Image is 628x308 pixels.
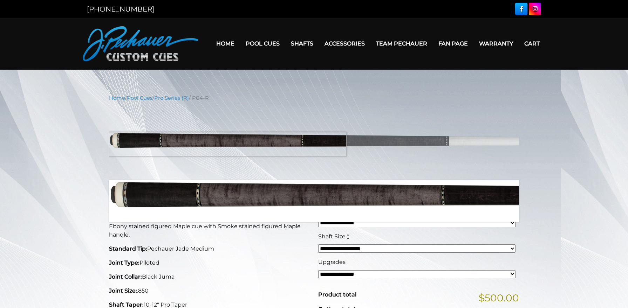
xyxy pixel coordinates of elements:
[87,5,154,13] a: [PHONE_NUMBER]
[473,35,519,52] a: Warranty
[154,95,189,101] a: Pro Series (R)
[109,222,310,239] p: Ebony stained figured Maple cue with Smoke stained figured Maple handle.
[211,35,240,52] a: Home
[479,290,519,305] span: $500.00
[285,35,319,52] a: Shafts
[318,291,356,298] span: Product total
[109,245,310,253] p: Pechauer Jade Medium
[370,35,433,52] a: Team Pechauer
[109,186,220,203] strong: P04-R Pool Cue
[353,207,355,214] abbr: required
[318,188,359,199] bdi: 500.00
[109,245,147,252] strong: Standard Tip:
[318,207,352,214] span: Cue Weight
[109,287,137,294] strong: Joint Size:
[109,259,310,267] p: Piloted
[519,35,545,52] a: Cart
[109,95,125,101] a: Home
[127,95,152,101] a: Pool Cues
[109,301,144,308] strong: Shaft Taper:
[319,35,370,52] a: Accessories
[109,273,142,280] strong: Joint Collar:
[109,273,310,281] p: Black Juma
[318,259,346,265] span: Upgrades
[347,233,349,240] abbr: required
[109,94,519,102] nav: Breadcrumb
[109,259,139,266] strong: Joint Type:
[109,287,310,295] p: .850
[109,210,269,218] strong: This Pechauer pool cue takes 6-10 weeks to ship.
[83,26,198,61] img: Pechauer Custom Cues
[240,35,285,52] a: Pool Cues
[433,35,473,52] a: Fan Page
[109,107,519,175] img: P04-N.png
[318,188,324,199] span: $
[318,233,346,240] span: Shaft Size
